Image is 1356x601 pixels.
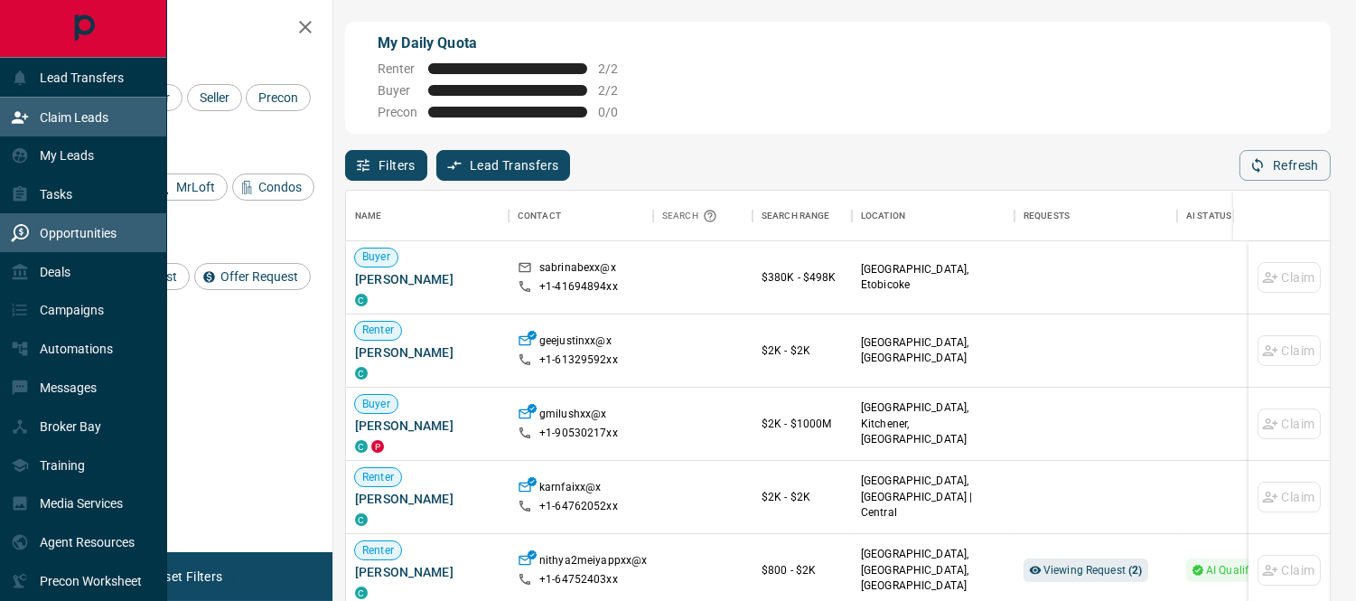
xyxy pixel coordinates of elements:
[539,553,647,572] p: nithya2meiyappxx@x
[378,33,638,54] p: My Daily Quota
[1024,559,1148,582] div: Viewing Request (2)
[1128,564,1142,577] strong: ( 2 )
[355,513,368,526] div: condos.ca
[378,105,417,119] span: Precon
[355,470,401,485] span: Renter
[762,343,843,359] p: $2K - $2K
[662,191,722,241] div: Search
[762,269,843,286] p: $380K - $498K
[539,333,612,352] p: geejustinxx@x
[861,262,1005,293] p: [GEOGRAPHIC_DATA], Etobicoke
[246,84,311,111] div: Precon
[252,90,304,105] span: Precon
[861,474,1005,520] p: [GEOGRAPHIC_DATA], [GEOGRAPHIC_DATA] | Central
[193,90,236,105] span: Seller
[355,417,500,435] span: [PERSON_NAME]
[539,407,606,426] p: gmilushxx@x
[355,270,500,288] span: [PERSON_NAME]
[762,489,843,505] p: $2K - $2K
[194,263,311,290] div: Offer Request
[861,191,905,241] div: Location
[232,174,314,201] div: Condos
[762,562,843,578] p: $800 - $2K
[355,397,397,412] span: Buyer
[371,440,384,453] div: property.ca
[355,563,500,581] span: [PERSON_NAME]
[539,260,616,279] p: sabrinabexx@x
[378,61,417,76] span: Renter
[753,191,852,241] div: Search Range
[539,499,618,514] p: +1- 64762052xx
[852,191,1015,241] div: Location
[355,249,397,265] span: Buyer
[170,180,221,194] span: MrLoft
[762,416,843,432] p: $2K - $1000M
[539,279,618,295] p: +1- 41694894xx
[345,150,427,181] button: Filters
[137,561,234,592] button: Reset Filters
[1043,564,1143,577] span: Viewing Request
[539,352,618,368] p: +1- 61329592xx
[861,335,1005,366] p: [GEOGRAPHIC_DATA], [GEOGRAPHIC_DATA]
[252,180,308,194] span: Condos
[861,547,1005,593] p: [GEOGRAPHIC_DATA], [GEOGRAPHIC_DATA], [GEOGRAPHIC_DATA]
[598,105,638,119] span: 0 / 0
[436,150,571,181] button: Lead Transfers
[355,440,368,453] div: condos.ca
[378,83,417,98] span: Buyer
[539,426,618,441] p: +1- 90530217xx
[598,83,638,98] span: 2 / 2
[509,191,653,241] div: Contact
[355,490,500,508] span: [PERSON_NAME]
[1015,191,1177,241] div: Requests
[355,343,500,362] span: [PERSON_NAME]
[539,572,618,587] p: +1- 64752403xx
[1024,191,1070,241] div: Requests
[355,587,368,599] div: condos.ca
[355,191,382,241] div: Name
[861,400,1005,446] p: [GEOGRAPHIC_DATA], Kitchener, [GEOGRAPHIC_DATA]
[355,323,401,338] span: Renter
[355,294,368,306] div: condos.ca
[539,480,601,499] p: karnfaixx@x
[346,191,509,241] div: Name
[214,269,304,284] span: Offer Request
[187,84,242,111] div: Seller
[150,174,228,201] div: MrLoft
[355,367,368,380] div: condos.ca
[355,543,401,559] span: Renter
[518,191,561,241] div: Contact
[598,61,638,76] span: 2 / 2
[1206,561,1264,579] span: AI Qualified
[58,18,314,40] h2: Filters
[1239,150,1331,181] button: Refresh
[762,191,830,241] div: Search Range
[1186,191,1231,241] div: AI Status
